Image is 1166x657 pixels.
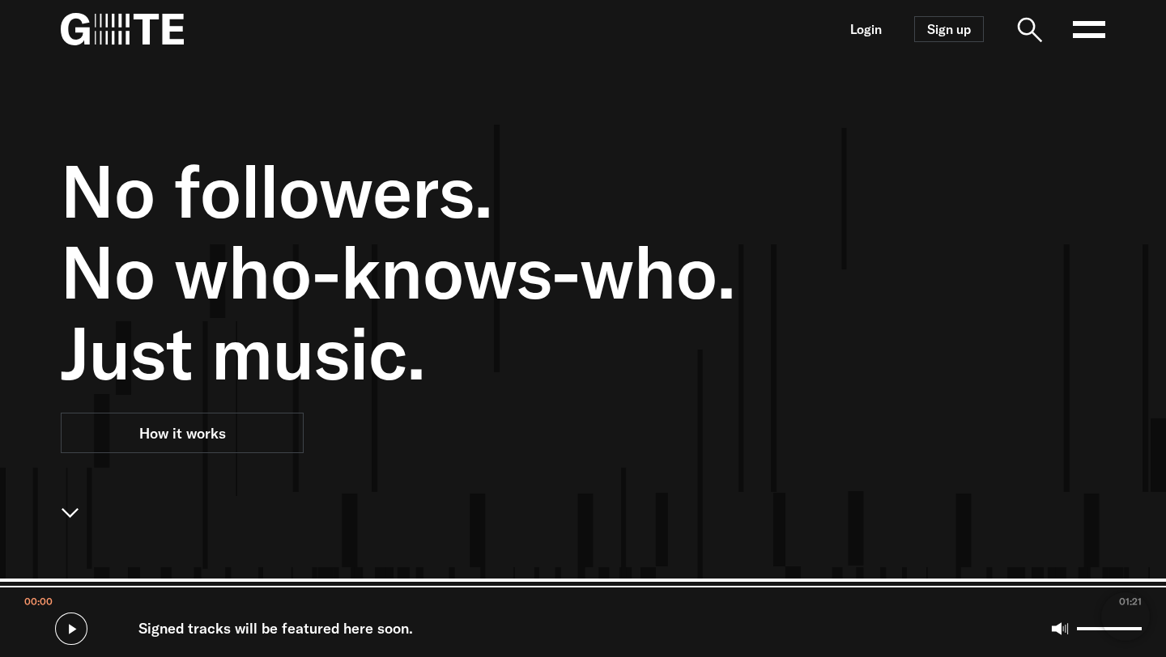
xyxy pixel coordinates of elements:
a: How it works [61,413,304,453]
a: Login [850,23,882,36]
span: No followers. [61,150,927,231]
span: Just music. [61,312,927,393]
span: 00:00 [24,596,53,608]
span: No who-knows-who. [61,231,927,312]
iframe: Brevo live chat [1101,592,1150,641]
span: Signed tracks will be featured here soon. [138,617,413,640]
a: Sign up [914,16,984,42]
input: Volume [1077,627,1142,630]
img: G=TE [61,13,184,45]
